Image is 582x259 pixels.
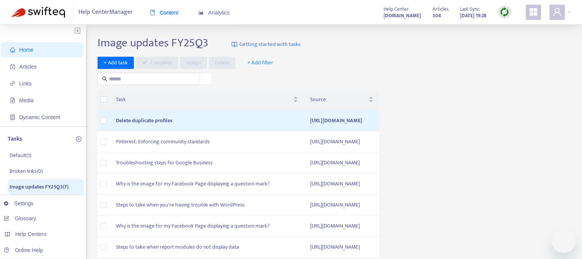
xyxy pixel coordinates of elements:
button: + Add filter [241,57,279,69]
td: [URL][DOMAIN_NAME] [304,216,379,237]
td: [URL][DOMAIN_NAME] [304,110,379,131]
span: Articles [432,5,449,13]
strong: [DATE] 19:28 [460,11,486,20]
span: + Add task [104,59,128,67]
span: file-image [10,98,15,103]
p: Default ( 1 ) [10,151,31,159]
span: Dynamic Content [19,114,60,120]
span: Help Centers [15,231,47,237]
img: Swifteq [11,7,65,18]
span: link [10,81,15,86]
td: Why is the image for my Facebook Page displaying a question mark? [110,174,304,195]
span: search [102,76,107,82]
span: user [553,7,562,16]
span: Articles [19,64,37,70]
td: Delete duplicate profiles [110,110,304,131]
span: Analytics [198,10,230,16]
span: Help Center Manager [78,5,133,20]
span: Source [310,95,367,104]
span: Last Sync [460,5,480,13]
span: account-book [10,64,15,69]
td: [URL][DOMAIN_NAME] [304,195,379,216]
td: [URL][DOMAIN_NAME] [304,174,379,195]
span: home [10,47,15,52]
span: appstore [529,7,538,16]
span: Content [150,10,179,16]
span: Home [19,47,33,53]
span: area-chart [198,10,204,15]
button: Delete [209,57,236,69]
span: Task [116,95,292,104]
td: Pinterest: Enforcing community standards [110,131,304,152]
span: Links [19,80,32,87]
td: Why is the image for my Facebook Page displaying a question mark? [110,216,304,237]
a: Settings [4,200,34,207]
a: Glossary [4,215,36,221]
td: Steps to take when you're having trouble with WordPress [110,195,304,216]
button: Assign [180,57,207,69]
p: Tasks [8,134,22,144]
img: sync.dc5367851b00ba804db3.png [500,7,509,17]
td: Troubleshooting steps for Google Business [110,152,304,174]
span: container [10,115,15,120]
td: [URL][DOMAIN_NAME] [304,152,379,174]
h2: Image updates FY25Q3 [98,36,208,50]
a: Getting started with tasks [231,36,301,53]
p: Image updates FY25Q3 ( 7 ) [10,183,68,191]
strong: 304 [432,11,441,20]
a: [DOMAIN_NAME] [384,11,421,20]
a: Online Help [4,247,43,253]
button: + Add task [98,57,134,69]
th: Task [110,89,304,110]
img: image-link [231,41,237,48]
td: [URL][DOMAIN_NAME] [304,131,379,152]
td: Steps to take when report modules do not display data [110,237,304,258]
span: book [150,10,155,15]
span: Help Center [384,5,409,13]
span: Media [19,97,34,103]
p: Broken links ( 0 ) [10,167,43,175]
td: [URL][DOMAIN_NAME] [304,237,379,258]
iframe: Button to launch messaging window [551,228,576,253]
span: Getting started with tasks [239,40,301,49]
span: plus-circle [76,136,81,142]
span: + Add filter [247,58,273,67]
th: Source [304,89,379,110]
button: Complete [136,57,178,69]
